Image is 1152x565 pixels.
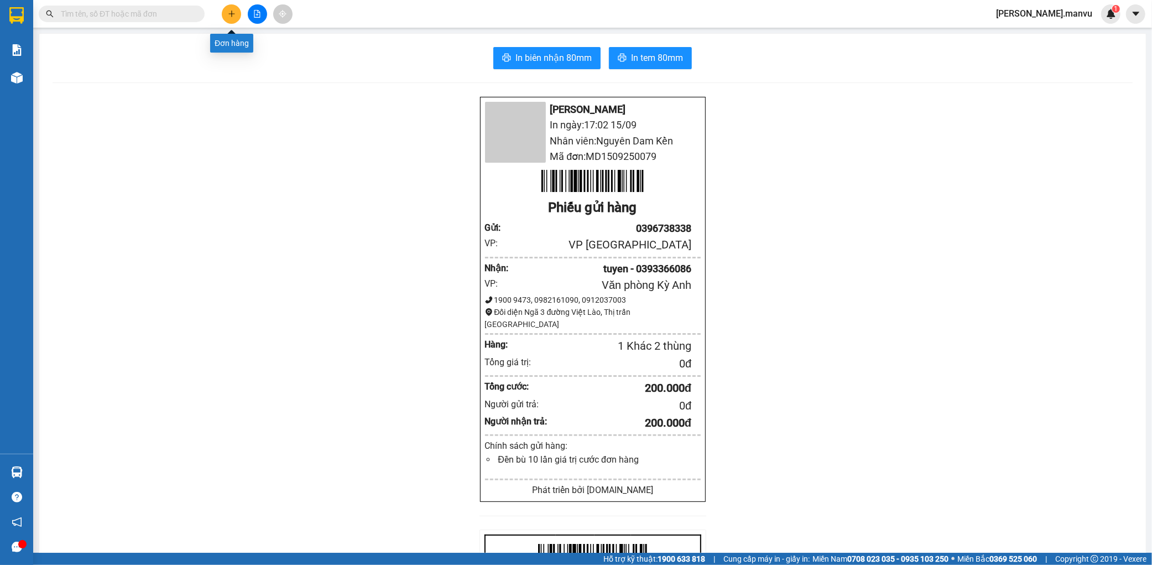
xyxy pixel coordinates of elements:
li: Mã đơn: MD1509250079 [485,149,701,164]
button: file-add [248,4,267,24]
button: caret-down [1126,4,1145,24]
div: VP [GEOGRAPHIC_DATA] [512,236,691,253]
strong: 1900 633 818 [658,554,705,563]
li: In ngày: 17:02 15/09 [485,117,701,133]
div: Phát triển bởi [DOMAIN_NAME] [485,483,701,497]
li: Nhân viên: Nguyên Dam Kền [485,133,701,149]
span: phone [485,296,493,304]
span: file-add [253,10,261,18]
strong: 0369 525 060 [989,554,1037,563]
div: Người gửi trả: [485,397,548,411]
div: Gửi : [485,221,512,235]
input: Tìm tên, số ĐT hoặc mã đơn [61,8,191,20]
div: 200.000 đ [548,414,691,432]
img: warehouse-icon [11,466,23,478]
span: Miền Bắc [957,553,1037,565]
div: 0 đ [548,397,691,414]
div: Tổng giá trị: [485,355,548,369]
strong: 0708 023 035 - 0935 103 250 [847,554,948,563]
li: [PERSON_NAME] [6,66,129,82]
img: icon-new-feature [1106,9,1116,19]
span: 1 [1114,5,1118,13]
div: Văn phòng Kỳ Anh [512,277,691,294]
span: caret-down [1131,9,1141,19]
button: printerIn tem 80mm [609,47,692,69]
span: search [46,10,54,18]
div: 0396738338 [512,221,691,236]
span: ⚪️ [951,557,955,561]
span: printer [502,53,511,64]
span: [PERSON_NAME].manvu [987,7,1101,20]
button: plus [222,4,241,24]
div: VP: [485,236,512,250]
span: Hỗ trợ kỹ thuật: [603,553,705,565]
img: warehouse-icon [11,72,23,84]
span: Cung cấp máy in - giấy in: [723,553,810,565]
div: 1900 9473, 0982161090, 0912037003 [485,294,701,306]
span: | [1045,553,1047,565]
span: aim [279,10,286,18]
div: Hàng: [485,338,530,351]
span: | [713,553,715,565]
div: VP: [485,277,512,291]
div: 1 Khác 2 thùng [530,338,692,355]
span: copyright [1091,555,1098,563]
li: In ngày: 17:02 15/09 [6,82,129,97]
sup: 1 [1112,5,1120,13]
li: [PERSON_NAME] [485,102,701,117]
div: Chính sách gửi hàng: [485,439,701,453]
img: solution-icon [11,44,23,56]
button: aim [273,4,293,24]
div: Tổng cước: [485,380,548,393]
div: Phiếu gửi hàng [485,198,701,219]
span: Miền Nam [812,553,948,565]
div: Nhận : [485,261,512,275]
img: logo-vxr [9,7,24,24]
span: In tem 80mm [631,51,683,65]
span: printer [618,53,627,64]
span: question-circle [12,492,22,502]
span: notification [12,517,22,527]
div: Đối diện Ngã 3 đường Việt Lào, Thị trấn [GEOGRAPHIC_DATA] [485,306,701,330]
div: 0 đ [548,355,691,372]
span: environment [485,308,493,316]
div: Người nhận trả: [485,414,548,428]
div: 200.000 đ [548,380,691,397]
li: Đền bù 10 lần giá trị cước đơn hàng [496,453,701,466]
span: In biên nhận 80mm [515,51,592,65]
span: message [12,542,22,552]
div: tuyen - 0393366086 [512,261,691,277]
button: printerIn biên nhận 80mm [493,47,601,69]
span: plus [228,10,236,18]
